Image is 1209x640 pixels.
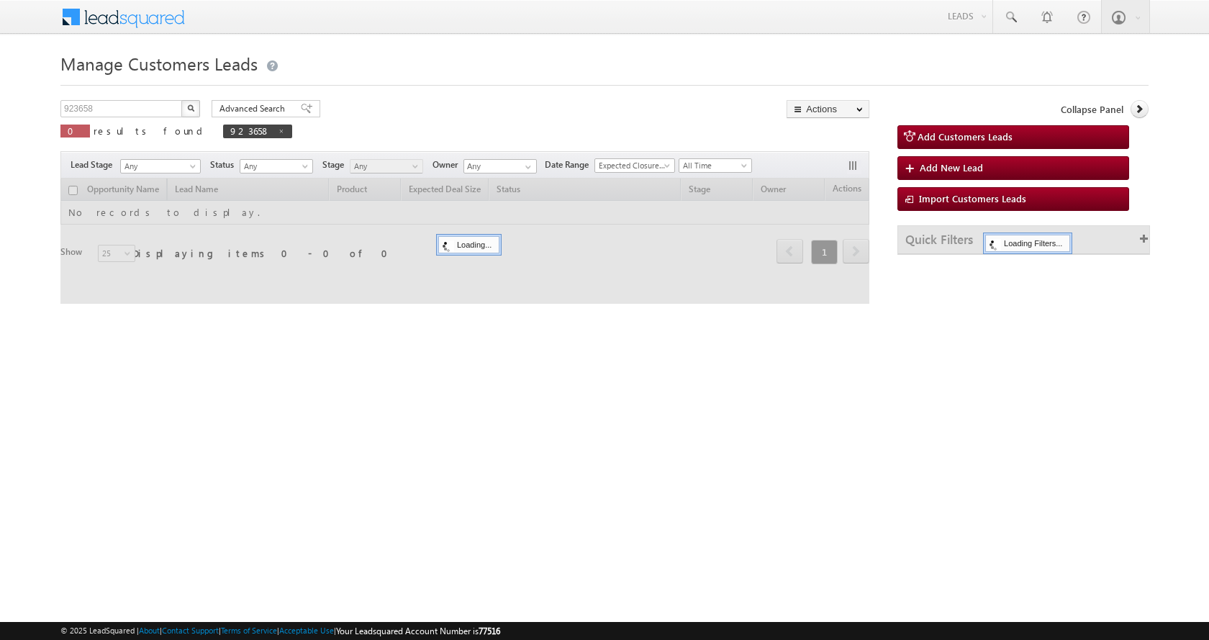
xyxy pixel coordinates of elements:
a: Terms of Service [221,626,277,635]
button: Actions [787,100,869,118]
a: Show All Items [517,160,535,174]
a: Acceptable Use [279,626,334,635]
span: Your Leadsquared Account Number is [336,626,500,636]
span: 77516 [479,626,500,636]
a: Contact Support [162,626,219,635]
img: Search [187,104,194,112]
a: Any [120,159,201,173]
span: Date Range [545,158,594,171]
div: Loading Filters... [985,235,1070,252]
a: All Time [679,158,752,173]
a: Expected Closure Date [594,158,675,173]
input: Type to Search [463,159,537,173]
span: Add New Lead [920,161,983,173]
span: All Time [679,159,748,172]
span: Add Customers Leads [918,130,1013,143]
span: 0 [68,125,83,137]
span: Status [210,158,240,171]
a: Any [240,159,313,173]
span: Any [240,160,309,173]
span: Advanced Search [219,102,289,115]
span: Expected Closure Date [595,159,670,172]
span: Manage Customers Leads [60,52,258,75]
span: Collapse Panel [1061,103,1123,116]
span: Owner [433,158,463,171]
span: results found [94,125,208,137]
span: Import Customers Leads [919,192,1026,204]
span: Lead Stage [71,158,118,171]
div: Loading... [438,236,499,253]
span: © 2025 LeadSquared | | | | | [60,624,500,638]
span: 923658 [230,125,271,137]
span: Any [350,160,419,173]
a: About [139,626,160,635]
span: Stage [322,158,350,171]
span: Any [121,160,196,173]
a: Any [350,159,423,173]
